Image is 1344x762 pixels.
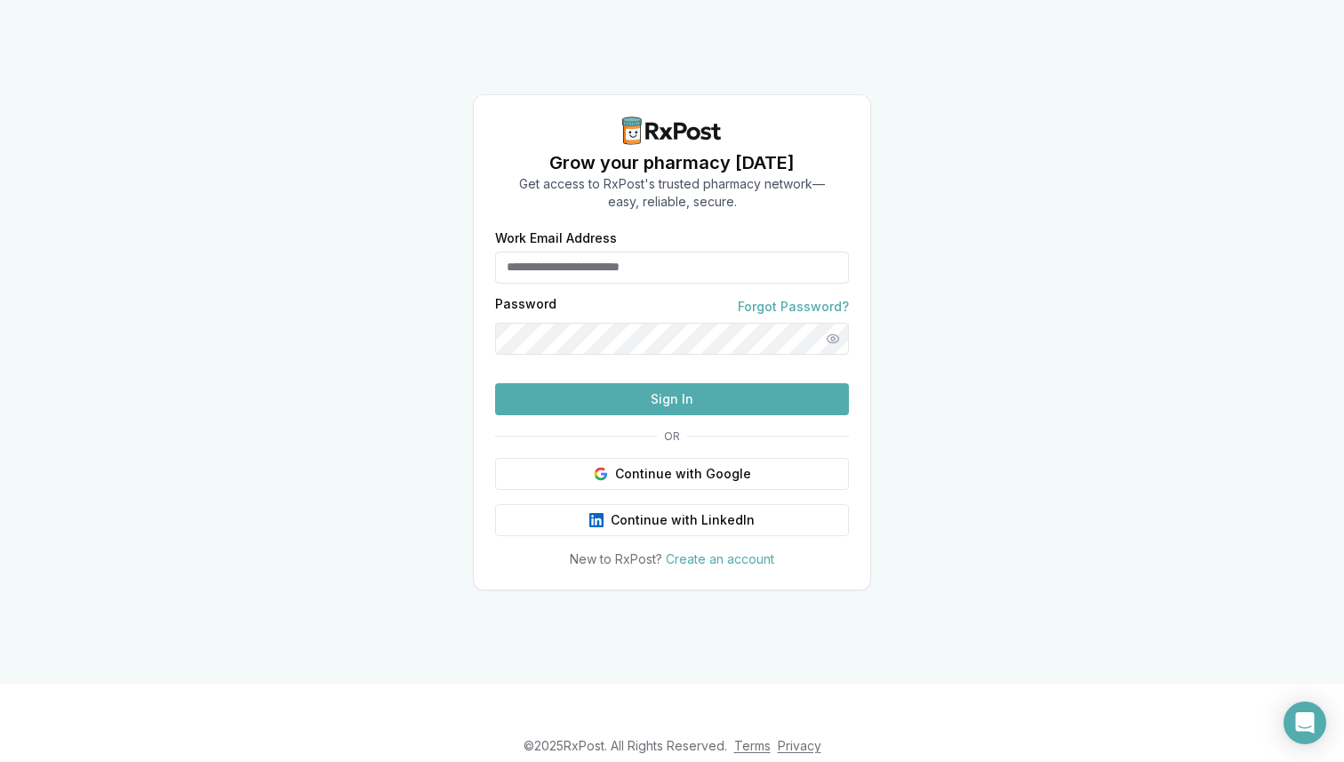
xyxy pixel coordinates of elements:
a: Terms [734,738,771,753]
span: OR [657,429,687,444]
p: Get access to RxPost's trusted pharmacy network— easy, reliable, secure. [519,175,825,211]
a: Create an account [666,551,774,566]
h1: Grow your pharmacy [DATE] [519,150,825,175]
label: Password [495,298,556,316]
img: LinkedIn [589,513,604,527]
a: Privacy [778,738,821,753]
button: Continue with Google [495,458,849,490]
img: RxPost Logo [615,116,729,145]
a: Forgot Password? [738,298,849,316]
button: Sign In [495,383,849,415]
button: Show password [817,323,849,355]
span: New to RxPost? [570,551,662,566]
label: Work Email Address [495,232,849,245]
div: Open Intercom Messenger [1284,702,1326,744]
button: Continue with LinkedIn [495,504,849,536]
img: Google [594,467,608,481]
